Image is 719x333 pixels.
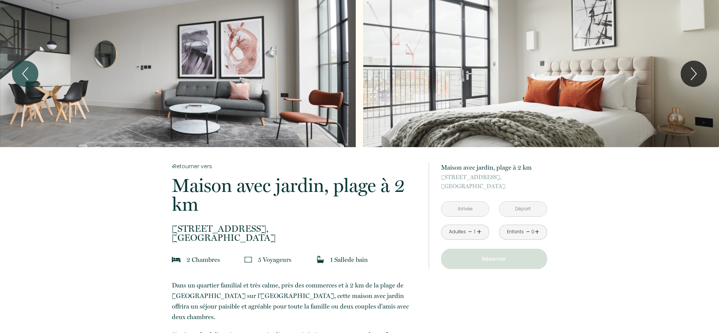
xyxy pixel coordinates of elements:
p: Maison avec jardin, plage à 2 km [172,176,419,214]
a: - [526,226,530,238]
p: Maison avec jardin, plage à 2 km [441,162,547,173]
p: Dans un quartier familial et très calme, près des commerces et à 2 km de la plage de [GEOGRAPHIC_... [172,280,419,322]
p: [GEOGRAPHIC_DATA] [441,173,547,191]
button: Réserver [441,249,547,269]
div: 1 [473,228,476,236]
input: Arrivée [441,202,489,216]
button: Previous [12,61,38,87]
div: Adultes [449,228,466,236]
span: [STREET_ADDRESS], [441,173,547,182]
iframe: Chat [687,299,713,327]
div: 0 [531,228,535,236]
div: Enfants [507,228,524,236]
span: s [289,256,291,263]
p: 5 Voyageur [258,254,291,265]
span: [STREET_ADDRESS], [172,224,419,233]
button: Next [681,61,707,87]
p: 2 Chambre [187,254,220,265]
a: Retourner vers [172,162,419,170]
span: s [217,256,220,263]
p: Réserver [444,254,545,263]
p: [GEOGRAPHIC_DATA] [172,224,419,242]
img: guests [244,256,252,263]
a: + [477,226,481,238]
input: Départ [499,202,547,216]
p: 1 Salle de bain [330,254,368,265]
a: + [535,226,539,238]
a: - [468,226,472,238]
